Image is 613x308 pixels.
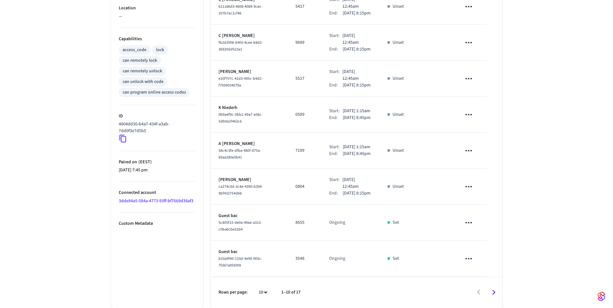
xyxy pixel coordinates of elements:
[123,68,162,75] div: can remotely unlock
[598,291,605,302] img: SeamLogoGradient.69752ec5.svg
[156,47,164,53] div: lock
[295,147,314,154] p: 7199
[329,32,343,46] div: Start:
[343,144,370,150] p: [DATE] 1:15am
[329,46,343,53] div: End:
[119,5,195,12] p: Location
[119,36,195,42] p: Capabilities
[343,114,371,121] p: [DATE] 8:45pm
[218,76,263,88] span: e10f707c-41d3-495c-b4d2-f7939034079a
[393,219,399,226] p: Set
[119,198,193,204] a: 3dde84a5-584a-4773-93ff-bf7669d38af3
[119,189,195,196] p: Connected account
[343,82,371,89] p: [DATE] 8:15pm
[123,78,163,85] div: can unlock with code
[342,32,372,46] p: [DATE] 12:45am
[321,241,380,277] td: Ongoing
[123,47,146,53] div: access_code
[218,40,263,52] span: fb2d2006-b4fd-4cee-b8d2-36920dd522e1
[218,220,262,232] span: 5c805f15-de0a-49ae-a313-c0ba6cbe31b4
[218,177,280,183] p: [PERSON_NAME]
[393,183,404,190] p: Unset
[343,190,371,197] p: [DATE] 8:15pm
[329,190,343,197] div: End:
[119,220,195,227] p: Custom Metadata
[295,39,314,46] p: 9689
[218,249,280,255] p: Guest bac
[329,82,343,89] div: End:
[342,177,372,190] p: [DATE] 12:45am
[329,10,343,17] div: End:
[343,150,371,157] p: [DATE] 8:45pm
[137,159,152,165] span: ( EEST )
[218,140,280,147] p: A [PERSON_NAME]
[343,10,371,17] p: [DATE] 8:15pm
[119,167,195,174] p: [DATE] 7:45 pm
[329,144,343,150] div: Start:
[119,159,195,166] p: Paired on
[218,112,263,124] span: 0b9a4f9c-0bb1-49a7-a58c-5db9a1f462c6
[218,32,280,39] p: C [PERSON_NAME]
[343,46,371,53] p: [DATE] 8:15pm
[123,57,157,64] div: can remotely lock
[255,288,271,297] div: 10
[342,68,372,82] p: [DATE] 12:45am
[295,255,314,262] p: 3548
[329,108,343,114] div: Start:
[393,147,404,154] p: Unset
[393,255,399,262] p: Set
[486,285,501,300] button: Go to next page
[218,184,263,196] span: ca274c9d-3c4e-4390-b394-9bf432754d6b
[295,219,314,226] p: 8655
[393,75,404,82] p: Unset
[343,108,370,114] p: [DATE] 1:15am
[295,3,314,10] p: 5417
[218,256,262,268] span: b33a9f40-133d-4e99-903c-7fd67a0fd009
[218,213,280,219] p: Guest bac
[295,75,314,82] p: 5517
[119,13,195,20] p: —
[329,150,343,157] div: End:
[393,3,404,10] p: Unset
[295,111,314,118] p: 0589
[321,205,380,241] td: Ongoing
[218,104,280,111] p: K Niederh
[119,113,195,120] p: ID
[218,4,263,16] span: 611186d3-4608-4089-9cec-207b7ec1cf46
[123,89,186,96] div: can program online access codes
[393,111,404,118] p: Unset
[393,39,404,46] p: Unset
[119,121,193,134] p: 4804dd30-b4a7-434f-a3ab-7dd0f3e7d5b5
[329,68,343,82] div: Start:
[329,114,343,121] div: End:
[218,68,280,75] p: [PERSON_NAME]
[218,148,261,160] span: 58c4c3fe-dfba-480f-875a-69aa280e5b41
[281,289,301,296] p: 1–10 of 17
[329,177,343,190] div: Start:
[218,289,248,296] p: Rows per page:
[295,183,314,190] p: 0804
